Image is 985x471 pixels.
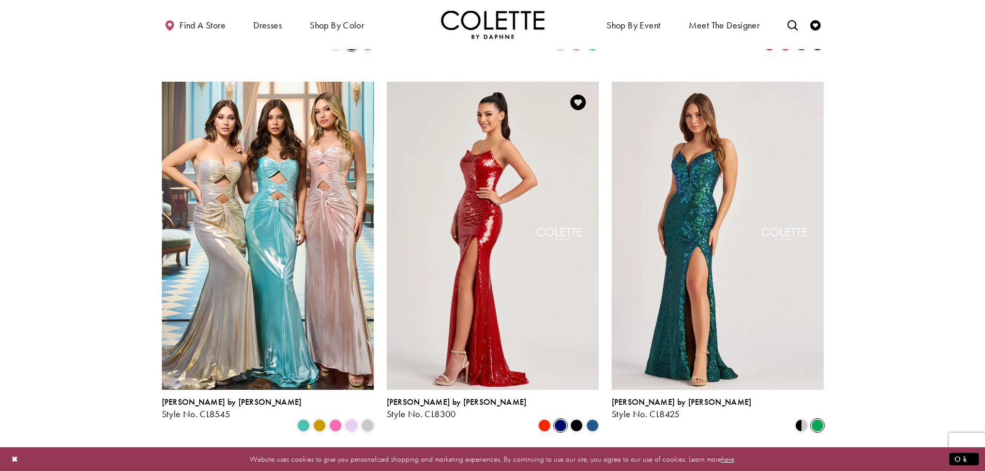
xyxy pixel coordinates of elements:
span: Shop by color [307,10,367,39]
span: Style No. CL8545 [162,408,231,420]
span: [PERSON_NAME] by [PERSON_NAME] [387,397,527,407]
div: Colette by Daphne Style No. CL8425 [612,398,752,419]
a: Add to Wishlist [567,92,589,113]
span: Find a store [179,20,225,31]
a: Check Wishlist [808,10,823,39]
div: Colette by Daphne Style No. CL8300 [387,398,527,419]
span: [PERSON_NAME] by [PERSON_NAME] [612,397,752,407]
i: Lilac [345,419,358,432]
a: here [721,453,734,464]
i: Black [570,419,583,432]
i: Aqua [297,419,310,432]
a: Toggle search [785,10,800,39]
span: [PERSON_NAME] by [PERSON_NAME] [162,397,302,407]
span: Dresses [253,20,282,31]
i: Black/Silver [795,419,808,432]
i: Sapphire [554,419,567,432]
i: Emerald [811,419,824,432]
a: Visit Colette by Daphne Style No. CL8425 Page [612,82,824,390]
img: Colette by Daphne [441,10,544,39]
a: Find a store [162,10,228,39]
i: Pink [329,419,342,432]
button: Submit Dialog [949,452,979,465]
span: Style No. CL8300 [387,408,456,420]
span: Dresses [251,10,284,39]
span: Style No. CL8425 [612,408,680,420]
button: Close Dialog [6,450,24,468]
span: Shop By Event [607,20,660,31]
i: Scarlet [538,419,551,432]
a: Meet the designer [686,10,763,39]
span: Shop by color [310,20,364,31]
span: Shop By Event [604,10,663,39]
span: Meet the designer [689,20,760,31]
a: Visit Colette by Daphne Style No. CL8545 Page [162,82,374,390]
i: Ocean Blue [586,419,599,432]
a: Visit Colette by Daphne Style No. CL8300 Page [387,82,599,390]
a: Visit Home Page [441,10,544,39]
i: Gold [313,419,326,432]
div: Colette by Daphne Style No. CL8545 [162,398,302,419]
p: Website uses cookies to give you personalized shopping and marketing experiences. By continuing t... [74,452,911,466]
i: Silver [361,419,374,432]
